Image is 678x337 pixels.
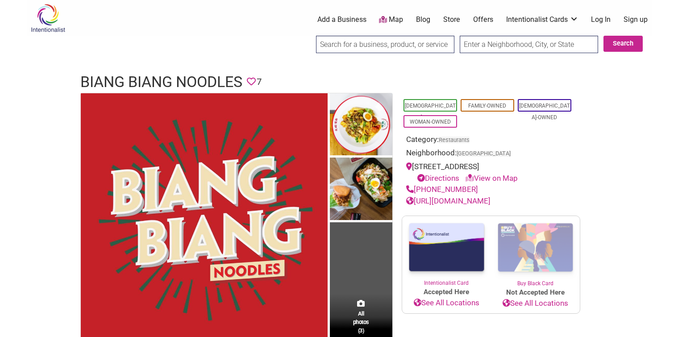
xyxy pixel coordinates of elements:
a: Map [379,15,403,25]
input: Enter a Neighborhood, City, or State [460,36,598,53]
a: Buy Black Card [491,216,580,287]
span: Not Accepted Here [491,287,580,298]
a: Log In [591,15,611,25]
img: Intentionalist Card [402,216,491,279]
img: Buy Black Card [491,216,580,279]
a: [PHONE_NUMBER] [406,185,478,194]
a: See All Locations [491,298,580,309]
a: Store [443,15,460,25]
a: Blog [416,15,430,25]
span: All photos (3) [353,309,369,335]
a: Restaurants [439,137,470,143]
a: [DEMOGRAPHIC_DATA]-Owned [519,103,570,121]
a: Offers [473,15,493,25]
h1: Biang Biang Noodles [80,71,242,93]
a: Intentionalist Card [402,216,491,287]
span: 7 [257,75,262,89]
a: Sign up [624,15,648,25]
a: Intentionalist Cards [506,15,578,25]
div: Neighborhood: [406,147,576,161]
div: [STREET_ADDRESS] [406,161,576,184]
a: Directions [417,174,459,183]
div: Category: [406,134,576,148]
input: Search for a business, product, or service [316,36,454,53]
a: See All Locations [402,297,491,309]
a: Family-Owned [468,103,506,109]
button: Search [603,36,643,52]
a: View on Map [466,174,518,183]
a: Woman-Owned [410,119,451,125]
a: Add a Business [317,15,366,25]
a: [URL][DOMAIN_NAME] [406,196,491,205]
img: Intentionalist [27,4,69,33]
span: Accepted Here [402,287,491,297]
a: [DEMOGRAPHIC_DATA]-Owned [405,103,456,121]
span: [GEOGRAPHIC_DATA] [457,151,511,157]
